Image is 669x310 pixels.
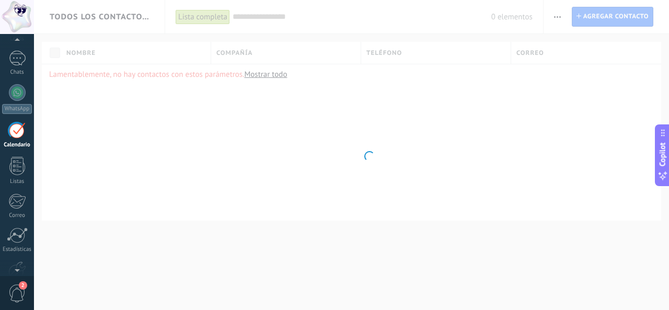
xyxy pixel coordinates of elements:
[2,212,32,219] div: Correo
[2,69,32,76] div: Chats
[2,178,32,185] div: Listas
[2,246,32,253] div: Estadísticas
[2,142,32,148] div: Calendario
[2,104,32,114] div: WhatsApp
[19,281,27,290] span: 2
[658,142,668,166] span: Copilot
